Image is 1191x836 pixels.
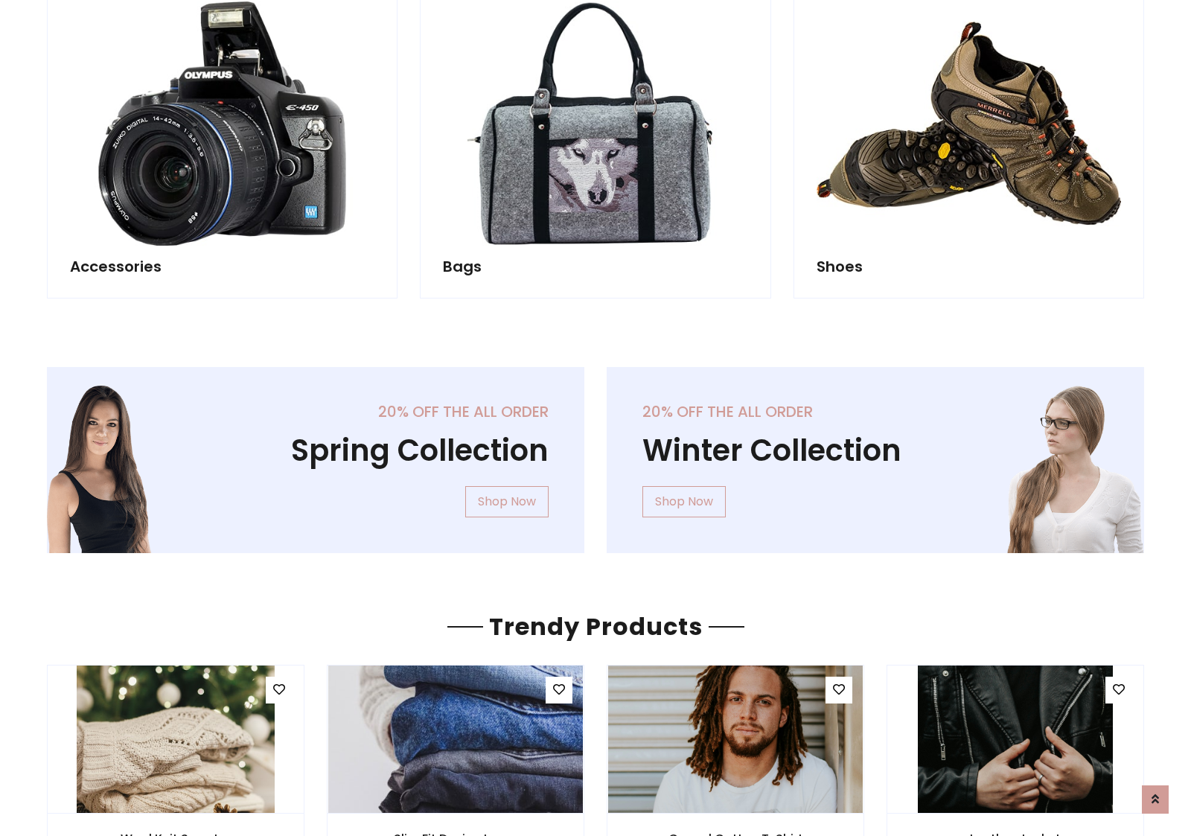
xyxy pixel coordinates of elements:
h5: 20% off the all order [83,403,549,421]
a: Shop Now [465,486,549,517]
h5: Bags [443,258,747,275]
h1: Spring Collection [83,433,549,468]
span: Trendy Products [483,610,709,643]
h1: Winter Collection [642,433,1108,468]
a: Shop Now [642,486,726,517]
h5: 20% off the all order [642,403,1108,421]
h5: Accessories [70,258,374,275]
h5: Shoes [817,258,1121,275]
